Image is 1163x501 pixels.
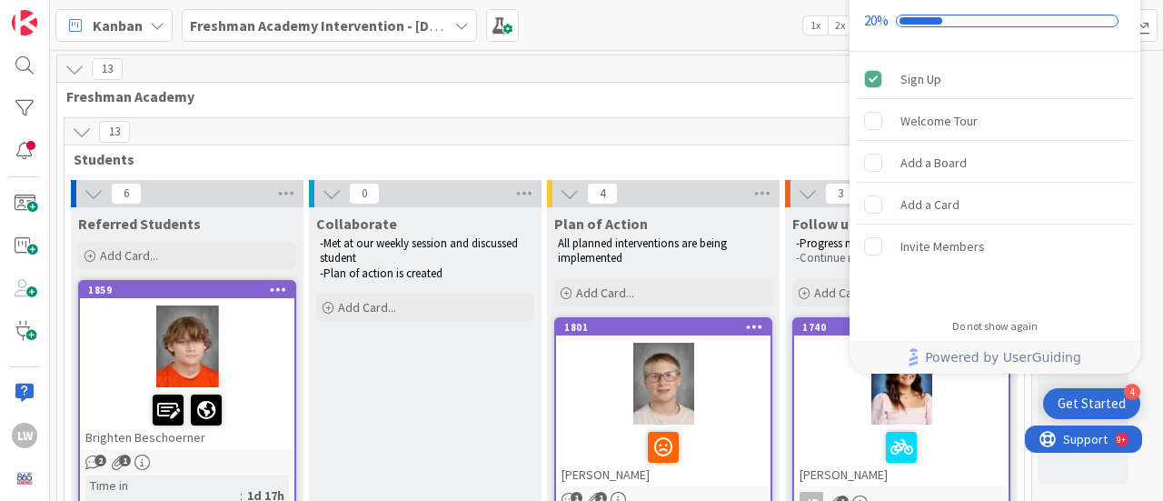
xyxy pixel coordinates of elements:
span: Add Card... [814,285,872,301]
span: 2x [828,16,852,35]
div: 1801 [564,321,770,334]
div: [PERSON_NAME] [794,425,1009,486]
span: 3 [825,183,856,205]
div: [PERSON_NAME] [556,425,770,486]
div: Add a Card is incomplete. [857,185,1133,225]
div: LW [12,423,37,448]
div: Do not show again [952,319,1038,334]
span: Follow up [792,215,857,233]
div: 1740 [794,319,1009,336]
div: 9+ [92,7,101,22]
span: Freshman Academy [66,87,1009,105]
span: All planned interventions are being implemented [558,235,730,266]
div: 20% [864,13,889,29]
span: Plan of Action [554,215,648,233]
img: Visit kanbanzone.com [12,10,37,35]
div: Footer [850,341,1140,374]
span: 0 [349,183,380,205]
p: -Continue monitoring [796,251,1007,266]
span: Kanban [93,15,143,36]
div: 1740 [802,321,1009,334]
span: Students [74,150,1001,168]
img: avatar [12,466,37,491]
span: Powered by UserGuiding [925,346,1081,368]
div: Add a Board [900,152,967,174]
div: 4 [1124,384,1140,400]
div: 1801[PERSON_NAME] [556,319,770,486]
span: -Met at our weekly session and discussed student [320,235,521,266]
div: 1859 [80,282,294,298]
span: Add Card... [100,247,158,264]
span: 2 [94,455,106,466]
div: 1859 [88,284,294,296]
div: Add a Board is incomplete. [857,143,1133,183]
div: Checklist progress: 20% [864,13,1126,29]
div: Brighten Beschoerner [80,387,294,449]
div: Invite Members [900,235,985,257]
span: Add Card... [576,285,634,301]
div: Checklist items [850,52,1140,307]
span: Collaborate [316,215,397,233]
span: 4 [587,183,618,205]
span: 13 [99,121,130,143]
span: Support [38,3,83,25]
a: Powered by UserGuiding [859,341,1131,374]
span: 6 [111,183,142,205]
span: 1x [803,16,828,35]
div: 1740[PERSON_NAME] [794,319,1009,486]
span: Referred Students [78,215,201,233]
div: Welcome Tour is incomplete. [857,101,1133,141]
div: Sign Up [900,68,941,90]
div: Add a Card [900,194,959,215]
div: Open Get Started checklist, remaining modules: 4 [1043,388,1140,419]
div: Invite Members is incomplete. [857,226,1133,266]
span: -Plan of action is created [320,266,442,281]
div: 1801 [556,319,770,336]
span: -Progress monitored and adjusted [796,235,964,251]
b: Freshman Academy Intervention - [DATE]-[DATE] [190,16,506,35]
span: Add Card... [338,299,396,316]
div: Welcome Tour [900,110,978,132]
div: Get Started [1058,395,1126,413]
div: Sign Up is complete. [857,59,1133,99]
span: 13 [92,58,123,80]
div: 1859Brighten Beschoerner [80,282,294,449]
span: 1 [119,455,131,466]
